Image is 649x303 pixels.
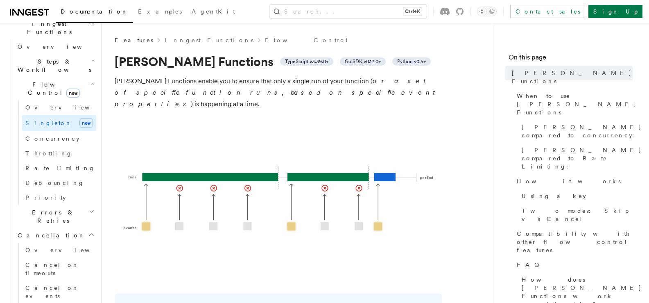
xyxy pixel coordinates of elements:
span: Errors & Retries [14,208,89,225]
a: Compatibility with other flow control features [513,226,633,257]
span: Compatibility with other flow control features [517,230,633,254]
span: [PERSON_NAME] Functions [512,69,633,85]
button: Cancellation [14,228,96,243]
a: Using a key [518,189,633,203]
a: Overview [22,243,96,257]
p: [PERSON_NAME] Functions enable you to ensure that only a single run of your function ( ) is happe... [115,75,442,110]
a: Flow Control [265,36,349,44]
a: [PERSON_NAME] Functions [509,66,633,89]
span: Debouncing [25,180,84,186]
button: Search...Ctrl+K [269,5,427,18]
a: FAQ [513,257,633,272]
a: When to use [PERSON_NAME] Functions [513,89,633,120]
span: Cancel on timeouts [25,262,79,276]
em: or a set of specific function runs, based on specific event properties [115,77,439,108]
a: AgentKit [187,2,240,22]
a: How it works [513,174,633,189]
span: When to use [PERSON_NAME] Functions [517,92,637,116]
span: How it works [517,177,621,185]
span: Flow Control [14,80,90,97]
a: Overview [22,100,96,115]
h1: [PERSON_NAME] Functions [115,54,442,69]
a: [PERSON_NAME] compared to Rate Limiting: [518,143,633,174]
span: Using a key [522,192,586,200]
a: Throttling [22,146,96,161]
span: [PERSON_NAME] compared to Rate Limiting: [522,146,642,171]
span: Steps & Workflows [14,57,91,74]
span: AgentKit [192,8,235,15]
span: Cancel on events [25,285,79,299]
button: Inngest Functions [7,16,96,39]
span: Inngest Functions [7,20,88,36]
span: Documentation [61,8,128,15]
button: Toggle dark mode [477,7,497,16]
a: Examples [133,2,187,22]
span: Overview [25,104,110,111]
a: Overview [14,39,96,54]
a: Debouncing [22,175,96,190]
span: Two modes: Skip vs Cancel [522,207,633,223]
button: Errors & Retries [14,205,96,228]
span: FAQ [517,261,543,269]
span: Overview [25,247,110,253]
span: Priority [25,194,66,201]
span: new [66,89,80,98]
a: Documentation [56,2,133,23]
a: Inngest Functions [165,36,253,44]
a: Concurrency [22,131,96,146]
span: Examples [138,8,182,15]
span: Go SDK v0.12.0+ [345,58,381,65]
span: Singleton [25,120,72,126]
button: Flow Controlnew [14,77,96,100]
button: Steps & Workflows [14,54,96,77]
a: Sign Up [588,5,642,18]
span: Rate limiting [25,165,95,171]
span: [PERSON_NAME] compared to concurrency: [522,123,642,139]
img: Singleton Functions only process one run at a time. [115,120,442,284]
div: Flow Controlnew [14,100,96,205]
span: new [79,118,93,128]
a: Singletonnew [22,115,96,131]
span: Throttling [25,150,72,157]
span: TypeScript v3.39.0+ [285,58,328,65]
span: Features [115,36,153,44]
a: [PERSON_NAME] compared to concurrency: [518,120,633,143]
a: Rate limiting [22,161,96,175]
a: Contact sales [510,5,585,18]
span: Concurrency [25,135,79,142]
a: Cancel on timeouts [22,257,96,280]
a: Two modes: Skip vs Cancel [518,203,633,226]
h4: On this page [509,52,633,66]
span: Cancellation [14,231,85,239]
a: Priority [22,190,96,205]
span: Overview [18,43,102,50]
kbd: Ctrl+K [403,7,422,16]
span: Python v0.5+ [397,58,426,65]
